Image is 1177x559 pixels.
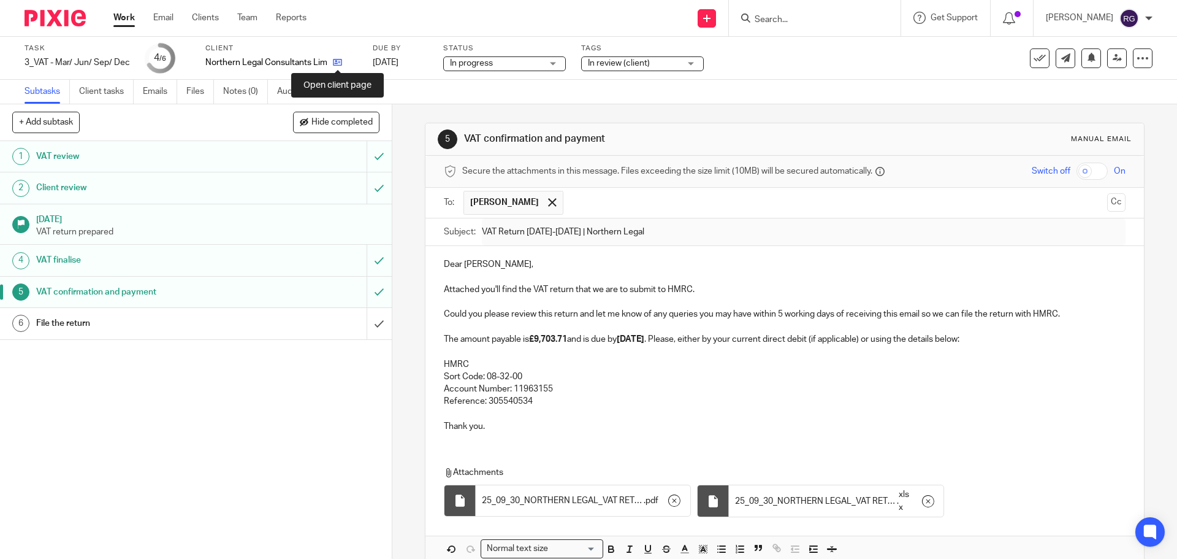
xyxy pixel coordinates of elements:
a: Work [113,12,135,24]
div: 4 [154,51,166,65]
div: . [476,485,690,516]
h1: [DATE] [36,210,379,226]
p: Could you please review this return and let me know of any queries you may have within 5 working ... [444,308,1125,320]
div: 3_VAT - Mar/ Jun/ Sep/ Dec [25,56,130,69]
p: Northern Legal Consultants Limited [205,56,327,69]
span: Get Support [931,13,978,22]
small: /6 [159,55,166,62]
span: In progress [450,59,493,67]
span: Normal text size [484,542,550,555]
h1: VAT confirmation and payment [464,133,811,145]
h1: Client review [36,179,248,197]
label: Status [443,44,566,53]
h1: VAT review [36,147,248,166]
div: Search for option [481,539,603,558]
a: Email [153,12,173,24]
a: Audit logs [277,80,324,104]
a: Notes (0) [223,80,268,104]
button: Hide completed [293,112,379,133]
span: [DATE] [373,58,398,67]
p: Thank you. [444,420,1125,433]
span: Hide completed [311,118,373,128]
span: On [1114,165,1126,177]
label: Tags [581,44,704,53]
a: Clients [192,12,219,24]
label: To: [444,196,457,209]
a: Subtasks [25,80,70,104]
p: Reference: 305540534 [444,395,1125,407]
p: Sort Code: 08-32-00 [444,371,1125,383]
span: In review (client) [588,59,650,67]
label: Client [205,44,357,53]
img: svg%3E [1119,9,1139,28]
div: 1 [12,148,29,165]
div: 6 [12,315,29,332]
strong: £9,703.71 [529,335,567,344]
h1: File the return [36,314,248,333]
a: Client tasks [79,80,134,104]
span: 25_09_30_NORTHERN LEGAL_VAT RETURN [735,495,897,507]
p: Dear [PERSON_NAME], [444,258,1125,271]
a: Team [237,12,257,24]
span: xlsx [899,488,913,514]
label: Due by [373,44,428,53]
div: . [729,485,943,517]
span: 25_09_30_NORTHERN LEGAL_VAT RETURN [482,495,644,507]
p: VAT return prepared [36,226,379,238]
input: Search for option [552,542,596,555]
img: Pixie [25,10,86,26]
input: Search [753,15,864,26]
p: [PERSON_NAME] [1046,12,1113,24]
p: Attached you'll find the VAT return that we are to submit to HMRC. [444,283,1125,296]
div: Manual email [1071,134,1132,144]
strong: [DATE] [617,335,644,344]
div: 4 [12,252,29,269]
label: Task [25,44,130,53]
p: Attachments [444,466,1102,479]
span: pdf [646,495,658,507]
span: Switch off [1032,165,1070,177]
a: Emails [143,80,177,104]
a: Files [186,80,214,104]
div: 2 [12,180,29,197]
div: 5 [438,129,457,149]
span: [PERSON_NAME] [470,196,539,209]
div: 5 [12,283,29,301]
p: HMRC [444,358,1125,371]
button: + Add subtask [12,112,80,133]
p: The amount payable is and is due by . Please, either by your current direct debit (if applicable)... [444,333,1125,345]
h1: VAT confirmation and payment [36,283,248,301]
button: Cc [1107,193,1126,212]
span: Secure the attachments in this message. Files exceeding the size limit (10MB) will be secured aut... [462,165,872,177]
a: Reports [276,12,307,24]
h1: VAT finalise [36,251,248,269]
label: Subject: [444,226,476,238]
p: Account Number: 11963155 [444,383,1125,395]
